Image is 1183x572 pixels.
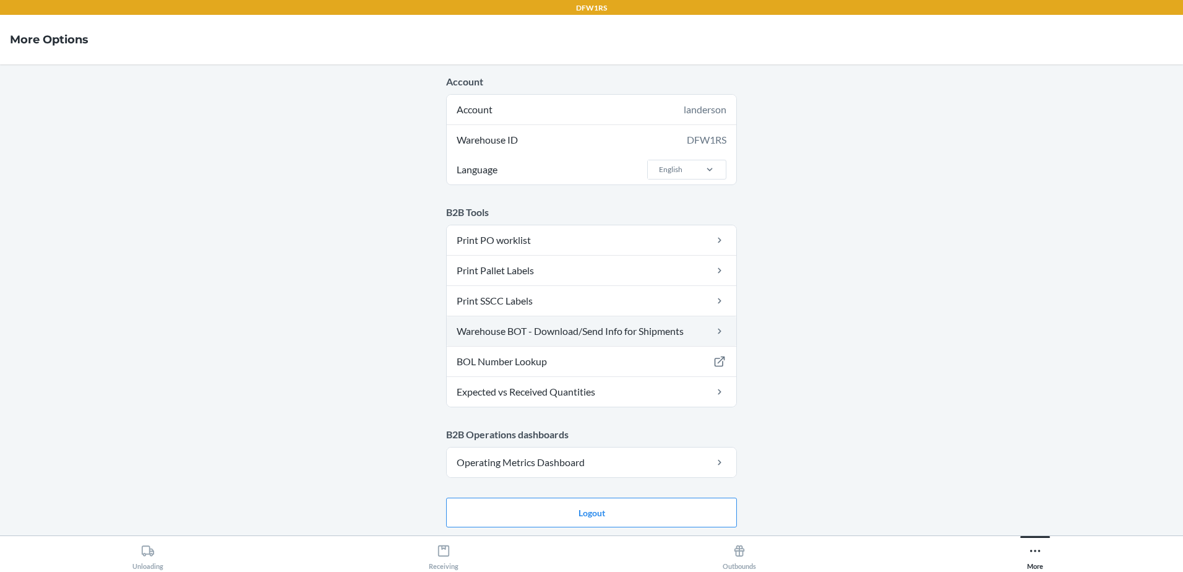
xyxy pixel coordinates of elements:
button: Logout [446,498,737,527]
p: B2B Operations dashboards [446,427,737,442]
div: Outbounds [723,539,756,570]
a: Print SSCC Labels [447,286,736,316]
button: Receiving [296,536,591,570]
div: More [1027,539,1043,570]
button: Outbounds [591,536,887,570]
p: DFW1RS [576,2,607,14]
a: Print PO worklist [447,225,736,255]
div: English [659,164,682,175]
div: DFW1RS [687,132,726,147]
h4: More Options [10,32,88,48]
div: Account [447,95,736,124]
input: LanguageEnglish [658,164,659,175]
div: Receiving [429,539,458,570]
a: Print Pallet Labels [447,256,736,285]
button: More [887,536,1183,570]
p: Account [446,74,737,89]
div: Unloading [132,539,163,570]
a: Warehouse BOT - Download/Send Info for Shipments [447,316,736,346]
div: landerson [684,102,726,117]
a: BOL Number Lookup [447,347,736,376]
a: Expected vs Received Quantities [447,377,736,407]
p: B2B Tools [446,205,737,220]
a: Operating Metrics Dashboard [447,448,736,477]
span: Language [455,155,499,184]
div: Warehouse ID [447,125,736,155]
